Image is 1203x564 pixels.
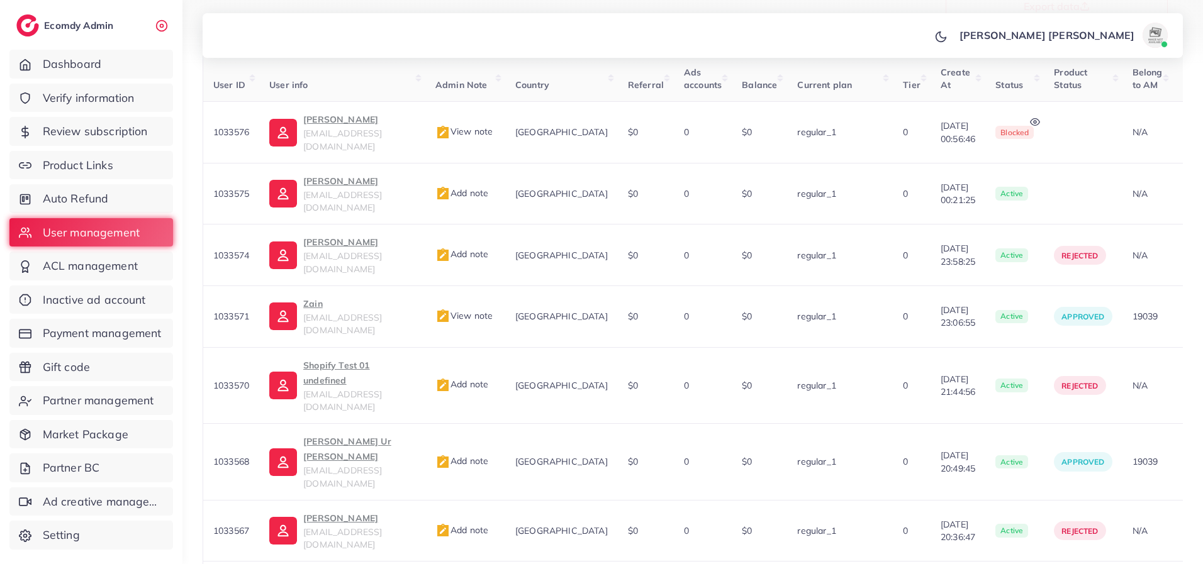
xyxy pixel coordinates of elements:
[628,380,638,391] span: $0
[9,453,173,482] a: Partner BC
[941,181,975,207] span: [DATE] 00:21:25
[435,187,488,199] span: Add note
[903,188,908,199] span: 0
[1133,311,1158,322] span: 19039
[515,311,608,322] span: [GEOGRAPHIC_DATA]
[43,191,109,207] span: Auto Refund
[213,525,249,536] span: 1033567
[941,373,975,399] span: [DATE] 21:44:56
[941,242,975,268] span: [DATE] 23:58:25
[9,487,173,516] a: Ad creative management
[797,126,836,138] span: regular_1
[269,180,297,207] img: ic-user-info.36bf1079.svg
[995,379,1028,392] span: active
[9,521,173,550] a: Setting
[628,188,638,199] span: $0
[995,310,1028,324] span: active
[435,310,493,321] span: View note
[435,126,493,137] span: View note
[43,494,164,510] span: Ad creative management
[1133,126,1148,138] span: N/A
[797,380,836,391] span: regular_1
[903,79,920,91] span: Tier
[269,434,415,490] a: [PERSON_NAME] Ur [PERSON_NAME][EMAIL_ADDRESS][DOMAIN_NAME]
[269,241,297,269] img: ic-user-info.36bf1079.svg
[269,302,297,330] img: ic-user-info.36bf1079.svg
[9,151,173,180] a: Product Links
[941,449,975,475] span: [DATE] 20:49:45
[941,67,970,91] span: Create At
[742,188,752,199] span: $0
[1133,380,1148,391] span: N/A
[1133,250,1148,261] span: N/A
[515,456,608,467] span: [GEOGRAPHIC_DATA]
[9,252,173,280] a: ACL management
[213,250,249,261] span: 1033574
[303,358,415,388] p: Shopify Test 01 undefined
[995,455,1028,469] span: active
[628,126,638,138] span: $0
[435,309,450,324] img: admin_note.cdd0b510.svg
[9,117,173,146] a: Review subscription
[742,250,752,261] span: $0
[1133,188,1148,199] span: N/A
[684,126,689,138] span: 0
[269,358,415,414] a: Shopify Test 01 undefined[EMAIL_ADDRESS][DOMAIN_NAME]
[213,126,249,138] span: 1033576
[435,379,488,390] span: Add note
[1061,312,1104,321] span: approved
[1061,381,1098,390] span: rejected
[303,128,382,152] span: [EMAIL_ADDRESS][DOMAIN_NAME]
[797,79,852,91] span: Current plan
[515,188,608,199] span: [GEOGRAPHIC_DATA]
[797,456,836,467] span: regular_1
[515,126,608,138] span: [GEOGRAPHIC_DATA]
[213,311,249,322] span: 1033571
[684,525,689,536] span: 0
[628,79,664,91] span: Referral
[303,174,415,189] p: [PERSON_NAME]
[16,14,39,36] img: logo
[742,380,752,391] span: $0
[941,304,975,329] span: [DATE] 23:06:55
[9,84,173,113] a: Verify information
[1143,23,1168,48] img: avatar
[303,389,382,412] span: [EMAIL_ADDRESS][DOMAIN_NAME]
[43,460,100,476] span: Partner BC
[941,119,975,145] span: [DATE] 00:56:46
[684,456,689,467] span: 0
[903,250,908,261] span: 0
[435,248,488,260] span: Add note
[515,525,608,536] span: [GEOGRAPHIC_DATA]
[941,518,975,544] span: [DATE] 20:36:47
[515,79,549,91] span: Country
[9,184,173,213] a: Auto Refund
[9,386,173,415] a: Partner management
[9,285,173,314] a: Inactive ad account
[9,319,173,348] a: Payment management
[269,296,415,337] a: Zain[EMAIL_ADDRESS][DOMAIN_NAME]
[43,224,140,241] span: User management
[269,235,415,275] a: [PERSON_NAME][EMAIL_ADDRESS][DOMAIN_NAME]
[269,448,297,476] img: ic-user-info.36bf1079.svg
[435,523,450,538] img: admin_note.cdd0b510.svg
[303,112,415,127] p: [PERSON_NAME]
[903,380,908,391] span: 0
[43,325,162,341] span: Payment management
[742,311,752,322] span: $0
[1133,525,1148,536] span: N/A
[43,157,113,174] span: Product Links
[903,311,908,322] span: 0
[303,526,382,550] span: [EMAIL_ADDRESS][DOMAIN_NAME]
[213,380,249,391] span: 1033570
[213,79,245,91] span: User ID
[43,426,128,443] span: Market Package
[435,455,450,470] img: admin_note.cdd0b510.svg
[1133,456,1158,467] span: 19039
[1061,251,1098,260] span: rejected
[684,67,722,91] span: Ads accounts
[303,189,382,213] span: [EMAIL_ADDRESS][DOMAIN_NAME]
[515,250,608,261] span: [GEOGRAPHIC_DATA]
[213,188,249,199] span: 1033575
[303,312,382,336] span: [EMAIL_ADDRESS][DOMAIN_NAME]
